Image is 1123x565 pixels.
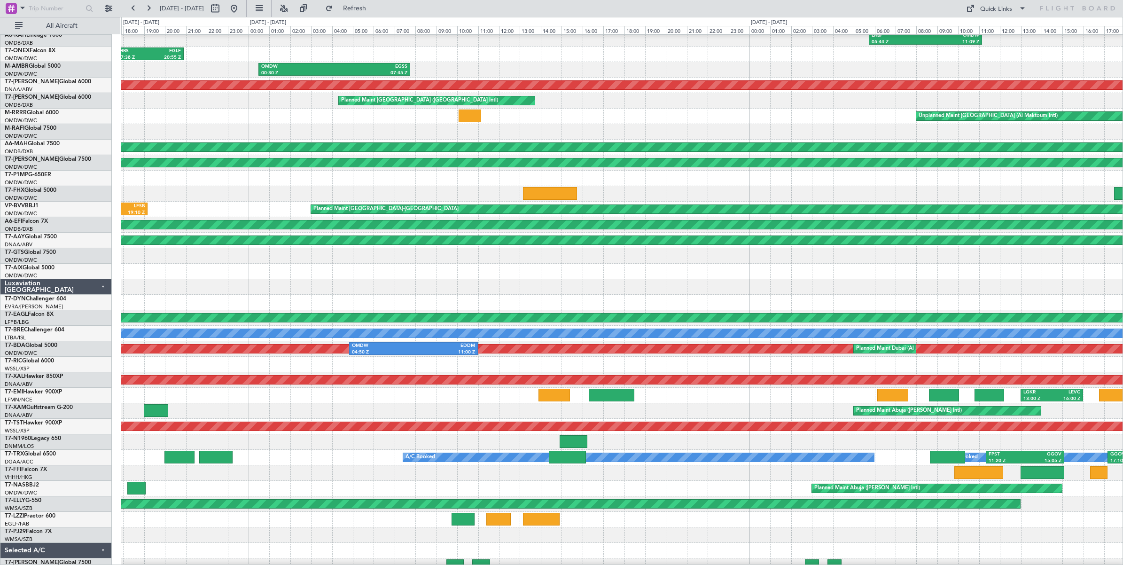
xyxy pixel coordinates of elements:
[123,19,159,27] div: [DATE] - [DATE]
[1025,458,1061,464] div: 15:05 Z
[583,26,603,34] div: 16:00
[5,141,60,147] a: A6-MAHGlobal 7500
[5,265,55,271] a: T7-AIXGlobal 5000
[5,219,48,224] a: A6-EFIFalcon 7X
[5,451,24,457] span: T7-TRX
[833,26,854,34] div: 04:00
[207,26,227,34] div: 22:00
[5,529,26,534] span: T7-PJ29
[5,195,37,202] a: OMDW/DWC
[5,489,37,496] a: OMDW/DWC
[5,374,63,379] a: T7-XALHawker 850XP
[5,389,62,395] a: T7-EMIHawker 900XP
[1042,26,1062,34] div: 14:00
[5,203,25,209] span: VP-BVV
[5,126,24,131] span: M-RAFI
[751,19,787,27] div: [DATE] - [DATE]
[5,32,62,38] a: A6-KAHLineage 1000
[603,26,624,34] div: 17:00
[5,420,62,426] a: T7-TSTHawker 900XP
[5,443,34,450] a: DNMM/LOS
[5,133,37,140] a: OMDW/DWC
[334,70,407,77] div: 07:45 Z
[872,39,926,46] div: 05:44 Z
[5,427,30,434] a: WSSL/XSP
[5,536,32,543] a: WMSA/SZB
[5,48,30,54] span: T7-ONEX
[5,157,59,162] span: T7-[PERSON_NAME]
[749,26,770,34] div: 00:00
[261,63,334,70] div: OMDW
[5,226,33,233] a: OMDB/DXB
[5,498,25,503] span: T7-ELLY
[5,319,29,326] a: LFPB/LBG
[334,63,407,70] div: EGSS
[958,26,979,34] div: 10:00
[5,210,37,217] a: OMDW/DWC
[5,219,22,224] span: A6-EFI
[5,48,55,54] a: T7-ONEXFalcon 8X
[5,148,33,155] a: OMDB/DXB
[5,102,33,109] a: OMDB/DXB
[5,71,37,78] a: OMDW/DWC
[149,55,181,61] div: 20:55 Z
[437,26,457,34] div: 09:00
[5,141,28,147] span: A6-MAH
[406,450,435,464] div: A/C Booked
[352,343,413,349] div: OMDW
[269,26,290,34] div: 01:00
[5,203,39,209] a: VP-BVVBBJ1
[353,26,374,34] div: 05:00
[916,26,937,34] div: 08:00
[5,188,24,193] span: T7-FHX
[791,26,812,34] div: 02:00
[228,26,249,34] div: 23:00
[313,202,459,216] div: Planned Maint [GEOGRAPHIC_DATA]-[GEOGRAPHIC_DATA]
[666,26,686,34] div: 20:00
[29,1,83,16] input: Trip Number
[118,48,149,55] div: LRBS
[5,327,24,333] span: T7-BRE
[5,482,39,488] a: T7-NASBBJ2
[5,474,32,481] a: VHHH/HKG
[5,117,37,124] a: OMDW/DWC
[5,110,27,116] span: M-RRRR
[457,26,478,34] div: 10:00
[5,241,32,248] a: DNAA/ABV
[5,234,25,240] span: T7-AAY
[5,164,37,171] a: OMDW/DWC
[5,86,32,93] a: DNAA/ABV
[5,250,56,255] a: T7-GTSGlobal 7500
[5,358,22,364] span: T7-RIC
[5,520,29,527] a: EGLF/FAB
[5,79,91,85] a: T7-[PERSON_NAME]Global 6000
[5,529,52,534] a: T7-PJ29Falcon 7X
[856,342,949,356] div: Planned Maint Dubai (Al Maktoum Intl)
[5,365,30,372] a: WSSL/XSP
[5,467,21,472] span: T7-FFI
[5,250,24,255] span: T7-GTS
[989,451,1025,458] div: FPST
[71,203,145,210] div: LFSB
[118,55,149,61] div: 17:38 Z
[1084,26,1104,34] div: 16:00
[1062,26,1083,34] div: 15:00
[5,94,91,100] a: T7-[PERSON_NAME]Global 6000
[645,26,666,34] div: 19:00
[5,389,23,395] span: T7-EMI
[5,350,37,357] a: OMDW/DWC
[413,343,475,349] div: EDDM
[5,412,32,419] a: DNAA/ABV
[5,303,63,310] a: EVRA/[PERSON_NAME]
[321,1,377,16] button: Refresh
[5,374,24,379] span: T7-XAL
[5,79,59,85] span: T7-[PERSON_NAME]
[5,396,32,403] a: LFMN/NCE
[979,26,1000,34] div: 11:00
[5,358,54,364] a: T7-RICGlobal 6000
[261,70,334,77] div: 00:30 Z
[937,26,958,34] div: 09:00
[5,343,57,348] a: T7-BDAGlobal 5000
[872,32,926,39] div: LHBP
[1025,451,1061,458] div: GGOV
